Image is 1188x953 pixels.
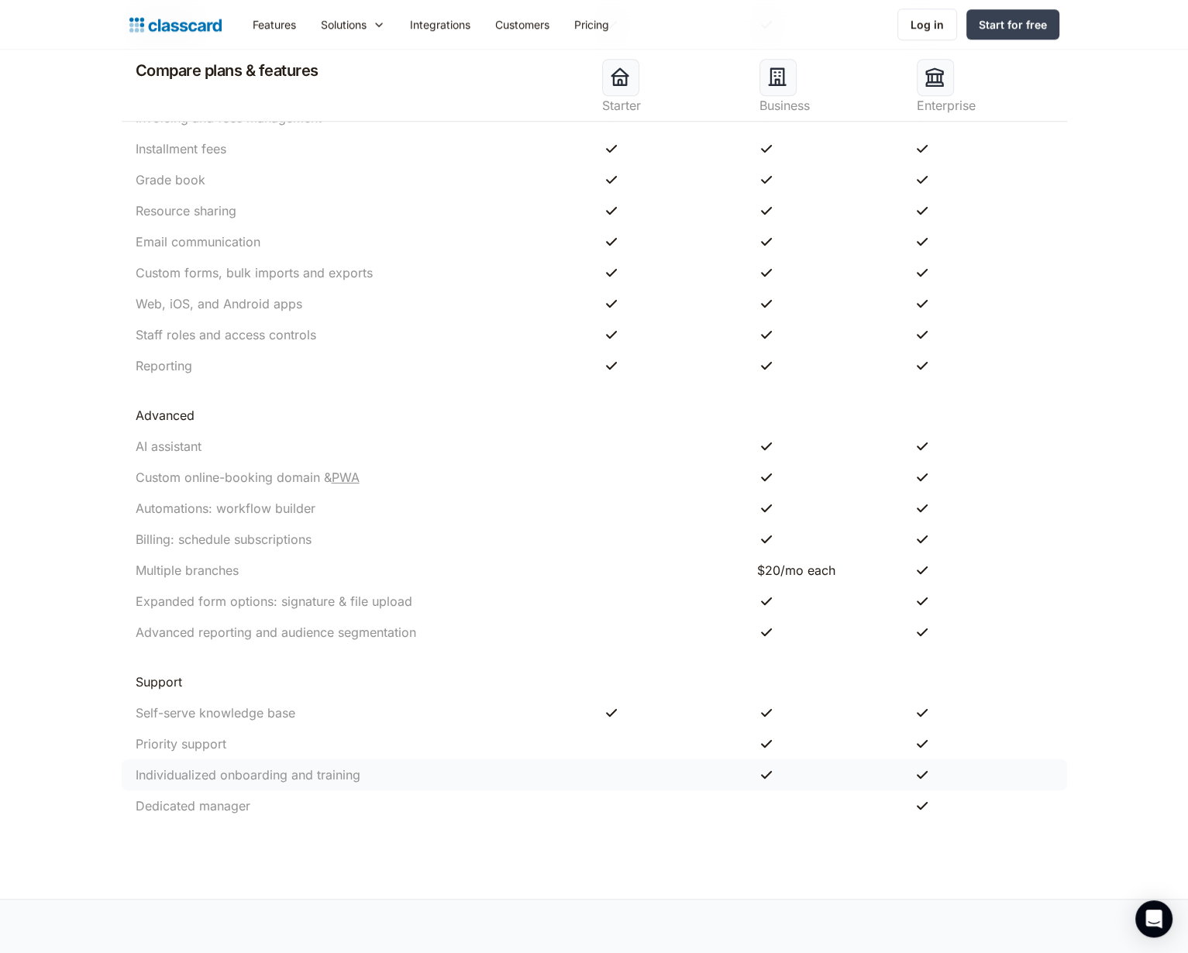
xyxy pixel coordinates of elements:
div: Installment fees [136,139,226,158]
a: Log in [897,9,957,40]
div: Solutions [308,7,398,42]
div: Custom online-booking domain & [136,468,360,487]
div: Reporting [136,356,192,375]
div: Enterprise [917,96,1059,115]
div: Custom forms, bulk imports and exports [136,263,373,282]
a: Customers [483,7,562,42]
div: $20/mo each [757,561,897,580]
a: Features [240,7,308,42]
div: Start for free [979,16,1047,33]
div: Log in [911,16,944,33]
a: PWA [332,470,360,485]
div: Support [136,673,182,691]
div: Multiple branches [136,561,239,580]
a: Integrations [398,7,483,42]
div: Open Intercom Messenger [1135,900,1173,938]
a: home [129,14,222,36]
div: Staff roles and access controls [136,325,316,344]
div: Dedicated manager [136,796,250,815]
div: Starter [602,96,744,115]
div: Solutions [321,16,367,33]
div: Web, iOS, and Android apps [136,294,302,313]
h2: Compare plans & features [129,59,319,82]
div: Advanced [136,406,195,425]
a: Start for free [966,9,1059,40]
div: Self-serve knowledge base [136,704,295,722]
div: AI assistant [136,437,201,456]
div: Automations: workflow builder [136,499,315,518]
div: Expanded form options: signature & file upload [136,592,412,611]
div: Email communication [136,232,260,251]
a: Pricing [562,7,622,42]
div: Business [759,96,901,115]
div: Advanced reporting and audience segmentation [136,623,416,642]
div: Billing: schedule subscriptions [136,530,312,549]
div: Priority support [136,735,226,753]
div: Resource sharing [136,201,236,220]
div: Grade book [136,170,205,189]
div: Individualized onboarding and training [136,765,360,784]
